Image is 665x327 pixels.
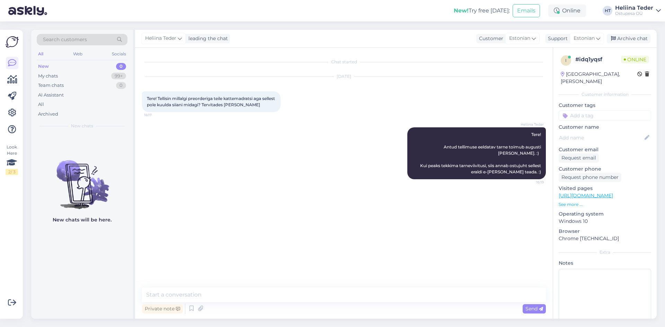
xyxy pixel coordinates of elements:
span: Online [621,56,649,63]
div: Web [72,49,84,58]
div: Request email [559,153,599,163]
p: Customer phone [559,165,651,173]
span: Heliina Teder [518,122,544,127]
input: Add a tag [559,110,651,121]
div: Look Here [6,144,18,175]
span: 16:19 [518,180,544,185]
div: Heliina Teder [615,5,653,11]
div: 99+ [111,73,126,80]
span: Search customers [43,36,87,43]
p: Operating system [559,210,651,218]
div: [GEOGRAPHIC_DATA], [PERSON_NAME] [561,71,637,85]
div: Chat started [142,59,546,65]
div: Online [548,4,586,17]
p: Browser [559,228,651,235]
span: Heliina Teder [145,35,176,42]
div: 2 / 3 [6,169,18,175]
p: Visited pages [559,185,651,192]
p: Customer tags [559,102,651,109]
p: Chrome [TECHNICAL_ID] [559,235,651,242]
p: Notes [559,260,651,267]
div: Customer [476,35,503,42]
p: Customer email [559,146,651,153]
div: All [38,101,44,108]
a: Heliina TederOstupesa OÜ [615,5,661,16]
p: See more ... [559,201,651,208]
div: Extra [559,249,651,255]
div: # idq1yqsf [575,55,621,64]
span: i [565,58,567,63]
div: Team chats [38,82,64,89]
input: Add name [559,134,643,142]
div: [DATE] [142,73,546,80]
div: All [37,49,45,58]
a: [URL][DOMAIN_NAME] [559,192,613,199]
span: Tere! Tellisin millalgi preorderiga teile kattemadratsi aga sellest pole kuulda siiani midagi? Te... [147,96,276,107]
div: My chats [38,73,58,80]
p: Customer name [559,124,651,131]
span: Estonian [574,35,595,42]
div: Socials [110,49,127,58]
span: Estonian [509,35,530,42]
div: Try free [DATE]: [454,7,510,15]
div: Archive chat [607,34,650,43]
div: HT [603,6,612,16]
p: New chats will be here. [53,216,112,224]
div: leading the chat [186,35,228,42]
div: Archived [38,111,58,118]
p: Windows 10 [559,218,651,225]
span: Send [525,306,543,312]
div: Customer information [559,91,651,98]
img: Askly Logo [6,35,19,48]
div: 0 [116,63,126,70]
div: Support [545,35,568,42]
img: No chats [31,148,133,210]
button: Emails [513,4,540,17]
div: 0 [116,82,126,89]
span: New chats [71,123,93,129]
div: Request phone number [559,173,621,182]
div: New [38,63,49,70]
div: Private note [142,304,183,314]
b: New! [454,7,469,14]
span: 16:17 [144,112,170,118]
div: AI Assistant [38,92,64,99]
div: Ostupesa OÜ [615,11,653,16]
